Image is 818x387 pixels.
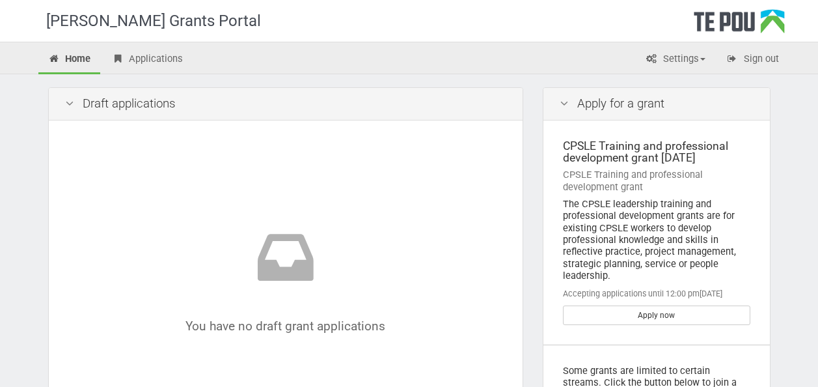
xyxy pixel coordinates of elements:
[102,46,193,74] a: Applications
[716,46,789,74] a: Sign out
[563,140,750,164] div: CPSLE Training and professional development grant [DATE]
[636,46,715,74] a: Settings
[563,288,750,300] div: Accepting applications until 12:00 pm[DATE]
[49,88,523,121] div: Draft applications
[563,169,750,193] div: CPSLE Training and professional development grant
[694,9,785,42] div: Te Pou Logo
[38,46,101,74] a: Home
[104,225,467,333] div: You have no draft grant applications
[563,198,750,281] div: The CPSLE leadership training and professional development grants are for existing CPSLE workers ...
[563,306,750,325] a: Apply now
[543,88,770,121] div: Apply for a grant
